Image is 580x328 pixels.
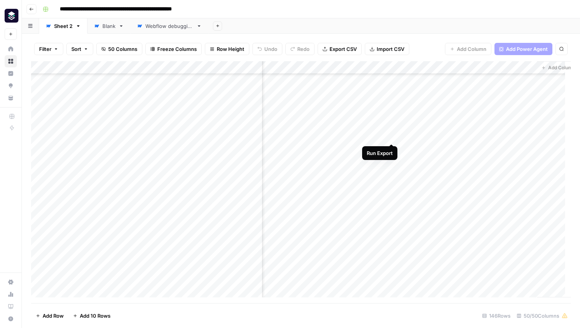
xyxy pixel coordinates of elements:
span: Add Column [457,45,486,53]
button: Add Row [31,310,68,322]
span: Redo [297,45,310,53]
button: Add 10 Rows [68,310,115,322]
button: 50 Columns [96,43,142,55]
span: 50 Columns [108,45,137,53]
span: Add Row [43,312,64,320]
span: Import CSV [377,45,404,53]
div: Blank [102,22,115,30]
span: Export CSV [330,45,357,53]
a: Blank [87,18,130,34]
button: Row Height [205,43,249,55]
span: Add Column [548,64,575,71]
button: Undo [252,43,282,55]
a: Browse [5,55,17,67]
a: Sheet 2 [39,18,87,34]
span: Add Power Agent [506,45,548,53]
a: Learning Hub [5,300,17,313]
button: Help + Support [5,313,17,325]
button: Redo [285,43,315,55]
button: Add Column [445,43,491,55]
div: Run Export [367,149,393,157]
img: Platformengineering.org Logo [5,9,18,23]
button: Filter [34,43,63,55]
a: Webflow debugging [130,18,208,34]
a: Home [5,43,17,55]
div: 146 Rows [479,310,514,322]
button: Add Power Agent [494,43,552,55]
span: Sort [71,45,81,53]
button: Import CSV [365,43,409,55]
button: Add Column [538,63,578,73]
button: Sort [66,43,93,55]
span: Undo [264,45,277,53]
a: Settings [5,276,17,288]
a: Opportunities [5,80,17,92]
span: Row Height [217,45,244,53]
span: Freeze Columns [157,45,197,53]
span: Filter [39,45,51,53]
a: Insights [5,67,17,80]
div: Sheet 2 [54,22,72,30]
span: Add 10 Rows [80,312,110,320]
div: 50/50 Columns [514,310,571,322]
button: Freeze Columns [145,43,202,55]
div: Webflow debugging [145,22,193,30]
a: Usage [5,288,17,300]
button: Export CSV [318,43,362,55]
button: Workspace: Platformengineering.org [5,6,17,25]
a: Your Data [5,92,17,104]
